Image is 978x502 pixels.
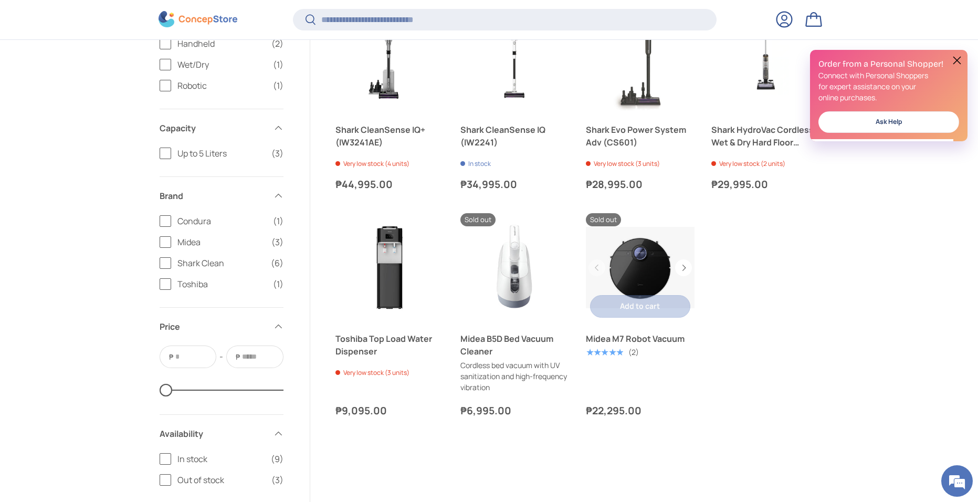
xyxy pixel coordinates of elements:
div: Chat with us now [55,59,176,72]
span: Capacity [160,122,267,134]
img: ConcepStore [159,12,237,28]
span: (1) [273,58,283,71]
a: Midea M7 Robot Vacuum [586,332,695,345]
span: ₱ [235,351,241,362]
span: Condura [177,215,267,227]
span: Add to cart [620,301,660,311]
span: Robotic [177,79,267,92]
a: Toshiba Top Load Water Dispenser [335,332,444,358]
span: (2) [271,37,283,50]
a: Shark Evo Power System Adv (CS601) [586,5,695,113]
a: Midea B5D Bed Vacuum Cleaner [460,213,569,322]
span: Wet/Dry [177,58,267,71]
span: (1) [273,215,283,227]
span: (3) [271,147,283,160]
a: Shark CleanSense IQ+ (IW3241AE) [335,5,444,113]
span: Brand [160,190,267,202]
span: Handheld [177,37,265,50]
span: - [219,350,223,363]
span: Sold out [460,213,496,226]
span: (9) [271,453,283,465]
span: Sold out [586,213,621,226]
span: We're online! [61,132,145,238]
span: Out of stock [177,474,265,486]
a: Shark Evo Power System Adv (CS601) [586,123,695,149]
a: Shark HydroVac Cordless Wet & Dry Hard Floor Cleaner (WD210PH) [711,123,820,149]
a: Midea B5D Bed Vacuum Cleaner [460,332,569,358]
span: (3) [271,474,283,486]
span: Up to 5 Liters [177,147,265,160]
a: Shark CleanSense IQ+ (IW3241AE) [335,123,444,149]
summary: Brand [160,177,283,215]
summary: Availability [160,415,283,453]
span: (1) [273,278,283,290]
span: ₱ [168,351,174,362]
textarea: Type your message and hit 'Enter' [5,287,200,323]
button: Add to cart [590,295,690,318]
span: Midea [177,236,265,248]
h2: Order from a Personal Shopper! [818,58,959,70]
a: Ask Help [818,111,959,133]
span: (6) [271,257,283,269]
a: Shark HydroVac Cordless Wet & Dry Hard Floor Cleaner (WD210PH) [711,5,820,113]
a: Toshiba Top Load Water Dispenser [335,213,444,322]
span: Shark Clean [177,257,265,269]
span: In stock [177,453,265,465]
div: Minimize live chat window [172,5,197,30]
a: Shark CleanSense IQ (IW2241) [460,5,569,113]
a: Shark CleanSense IQ (IW2241) [460,123,569,149]
p: Connect with Personal Shoppers for expert assistance on your online purchases. [818,70,959,103]
span: Availability [160,427,267,440]
span: Toshiba [177,278,267,290]
summary: Capacity [160,109,283,147]
span: Price [160,320,267,333]
span: (3) [271,236,283,248]
span: (1) [273,79,283,92]
a: Midea M7 Robot Vacuum [586,213,695,322]
summary: Price [160,308,283,346]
